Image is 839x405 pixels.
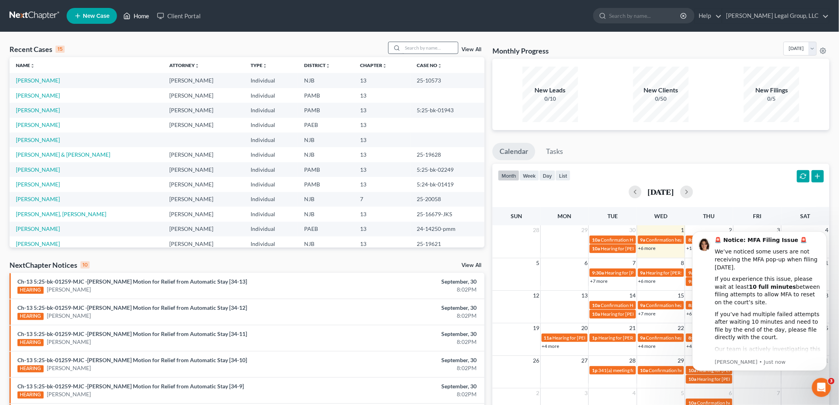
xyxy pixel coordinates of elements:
[533,323,540,333] span: 19
[47,390,91,398] a: [PERSON_NAME]
[298,222,354,236] td: PAEB
[17,392,44,399] div: HEARING
[462,47,481,52] a: View All
[584,258,588,268] span: 6
[677,356,685,365] span: 29
[648,188,674,196] h2: [DATE]
[354,177,410,192] td: 13
[601,237,692,243] span: Confirmation Hearing for [PERSON_NAME]
[511,213,522,219] span: Sun
[354,103,410,117] td: 13
[828,378,835,384] span: 3
[523,95,578,103] div: 0/10
[410,73,485,88] td: 25-10573
[728,388,733,398] span: 6
[598,335,702,341] span: Hearing for [PERSON_NAME] & [PERSON_NAME]
[601,246,663,251] span: Hearing for [PERSON_NAME]
[10,260,90,270] div: NextChapter Notices
[16,225,60,232] a: [PERSON_NAME]
[16,181,60,188] a: [PERSON_NAME]
[649,367,739,373] span: Confirmation hearing for [PERSON_NAME]
[629,356,637,365] span: 28
[16,92,60,99] a: [PERSON_NAME]
[47,364,91,372] a: [PERSON_NAME]
[298,118,354,132] td: PAEB
[638,245,656,251] a: +6 more
[16,211,106,217] a: [PERSON_NAME], [PERSON_NAME]
[329,364,477,372] div: 8:02PM
[598,367,717,373] span: 341(a) meeting for [PERSON_NAME] & [PERSON_NAME]
[629,291,637,300] span: 14
[640,367,648,373] span: 10a
[354,222,410,236] td: 13
[437,63,442,68] i: unfold_more
[354,236,410,251] td: 13
[169,62,199,68] a: Attorneyunfold_more
[677,323,685,333] span: 22
[519,170,539,181] button: week
[498,170,519,181] button: month
[47,312,91,320] a: [PERSON_NAME]
[17,339,44,346] div: HEARING
[592,246,600,251] span: 10a
[592,237,600,243] span: 10a
[245,88,298,103] td: Individual
[590,278,607,284] a: +7 more
[592,367,598,373] span: 1p
[163,222,244,236] td: [PERSON_NAME]
[608,213,618,219] span: Tue
[245,147,298,162] td: Individual
[354,73,410,88] td: 13
[298,207,354,221] td: NJB
[298,132,354,147] td: NJB
[30,63,35,68] i: unfold_more
[533,225,540,235] span: 28
[329,330,477,338] div: September, 30
[10,44,65,54] div: Recent Cases
[16,136,60,143] a: [PERSON_NAME]
[638,311,656,317] a: +7 more
[163,162,244,177] td: [PERSON_NAME]
[163,177,244,192] td: [PERSON_NAME]
[163,88,244,103] td: [PERSON_NAME]
[16,151,110,158] a: [PERSON_NAME] & [PERSON_NAME]
[245,103,298,117] td: Individual
[753,213,761,219] span: Fri
[722,9,829,23] a: [PERSON_NAME] Legal Group, LLC
[17,278,247,285] a: Ch-13 5:25-bk-01259-MJC -[PERSON_NAME] Motion for Relief from Automatic Stay [34-13]
[801,213,810,219] span: Sat
[539,170,556,181] button: day
[195,63,199,68] i: unfold_more
[263,63,268,68] i: unfold_more
[633,86,689,95] div: New Clients
[245,177,298,192] td: Individual
[16,121,60,128] a: [PERSON_NAME]
[360,62,387,68] a: Chapterunfold_more
[646,237,736,243] span: Confirmation hearing for [PERSON_NAME]
[16,107,60,113] a: [PERSON_NAME]
[410,207,485,221] td: 25-16679-JKS
[812,378,831,397] iframe: Intercom live chat
[16,166,60,173] a: [PERSON_NAME]
[536,258,540,268] span: 5
[640,302,646,308] span: 9a
[163,236,244,251] td: [PERSON_NAME]
[163,118,244,132] td: [PERSON_NAME]
[629,225,637,235] span: 30
[251,62,268,68] a: Typeunfold_more
[776,388,781,398] span: 7
[329,338,477,346] div: 8:02PM
[329,286,477,294] div: 8:02PM
[16,240,60,247] a: [PERSON_NAME]
[354,132,410,147] td: 13
[17,313,44,320] div: HEARING
[646,335,736,341] span: Confirmation hearing for [PERSON_NAME]
[632,388,637,398] span: 4
[410,192,485,207] td: 25-20058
